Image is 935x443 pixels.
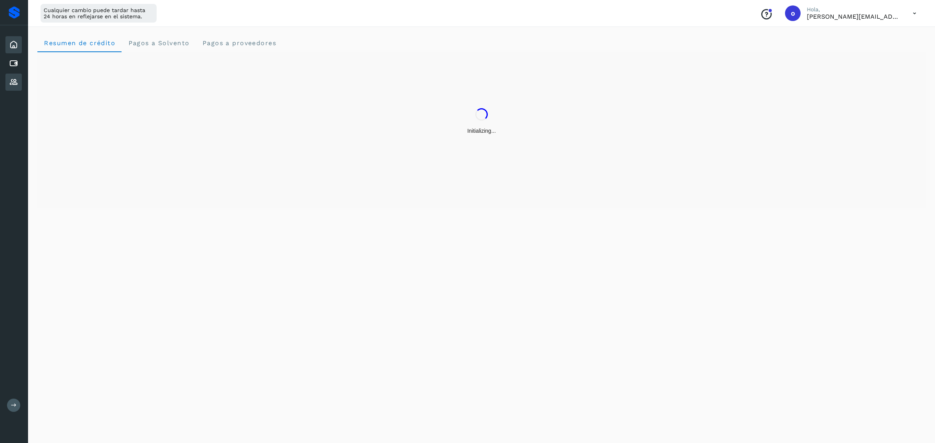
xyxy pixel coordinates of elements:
p: orlando@rfllogistics.com.mx [807,13,900,20]
div: Inicio [5,36,22,53]
span: Pagos a proveedores [202,39,276,47]
div: Proveedores [5,74,22,91]
div: Cualquier cambio puede tardar hasta 24 horas en reflejarse en el sistema. [41,4,157,23]
div: Cuentas por pagar [5,55,22,72]
p: Hola, [807,6,900,13]
span: Resumen de crédito [44,39,115,47]
span: Pagos a Solvento [128,39,189,47]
